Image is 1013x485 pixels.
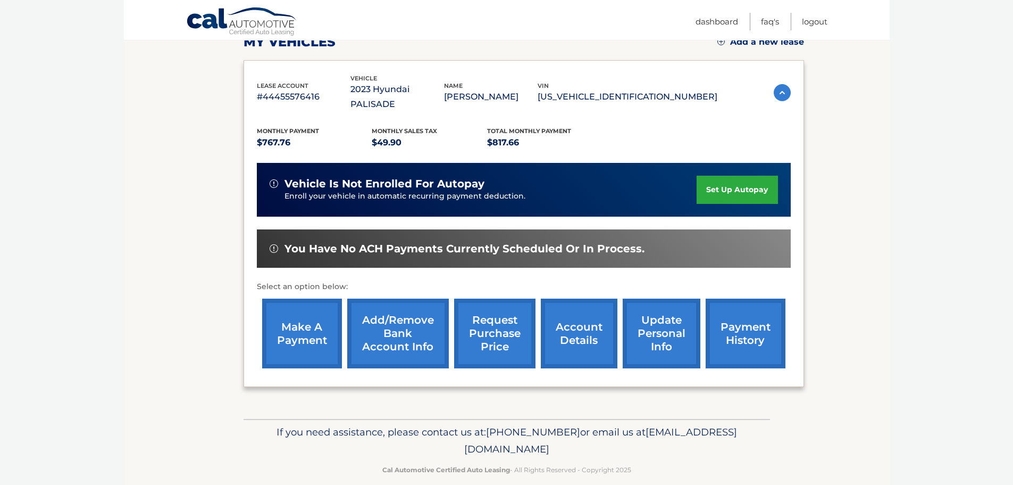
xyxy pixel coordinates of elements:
[257,89,350,104] p: #44455576416
[623,299,700,368] a: update personal info
[761,13,779,30] a: FAQ's
[372,127,437,135] span: Monthly sales Tax
[706,299,785,368] a: payment history
[350,75,377,82] span: vehicle
[382,466,510,474] strong: Cal Automotive Certified Auto Leasing
[244,34,336,50] h2: my vehicles
[444,89,538,104] p: [PERSON_NAME]
[250,424,763,458] p: If you need assistance, please contact us at: or email us at
[350,82,444,112] p: 2023 Hyundai PALISADE
[257,127,319,135] span: Monthly Payment
[486,426,580,438] span: [PHONE_NUMBER]
[284,177,484,191] span: vehicle is not enrolled for autopay
[257,281,791,293] p: Select an option below:
[464,426,737,455] span: [EMAIL_ADDRESS][DOMAIN_NAME]
[372,135,487,150] p: $49.90
[541,299,617,368] a: account details
[347,299,449,368] a: Add/Remove bank account info
[270,179,278,188] img: alert-white.svg
[538,82,549,89] span: vin
[696,13,738,30] a: Dashboard
[284,191,697,202] p: Enroll your vehicle in automatic recurring payment deduction.
[717,38,725,45] img: add.svg
[538,89,717,104] p: [US_VEHICLE_IDENTIFICATION_NUMBER]
[487,127,571,135] span: Total Monthly Payment
[802,13,827,30] a: Logout
[270,244,278,253] img: alert-white.svg
[284,242,644,256] span: You have no ACH payments currently scheduled or in process.
[257,82,308,89] span: lease account
[717,37,804,47] a: Add a new lease
[262,299,342,368] a: make a payment
[454,299,535,368] a: request purchase price
[487,135,602,150] p: $817.66
[774,84,791,101] img: accordion-active.svg
[444,82,463,89] span: name
[257,135,372,150] p: $767.76
[697,176,777,204] a: set up autopay
[186,7,298,38] a: Cal Automotive
[250,464,763,475] p: - All Rights Reserved - Copyright 2025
